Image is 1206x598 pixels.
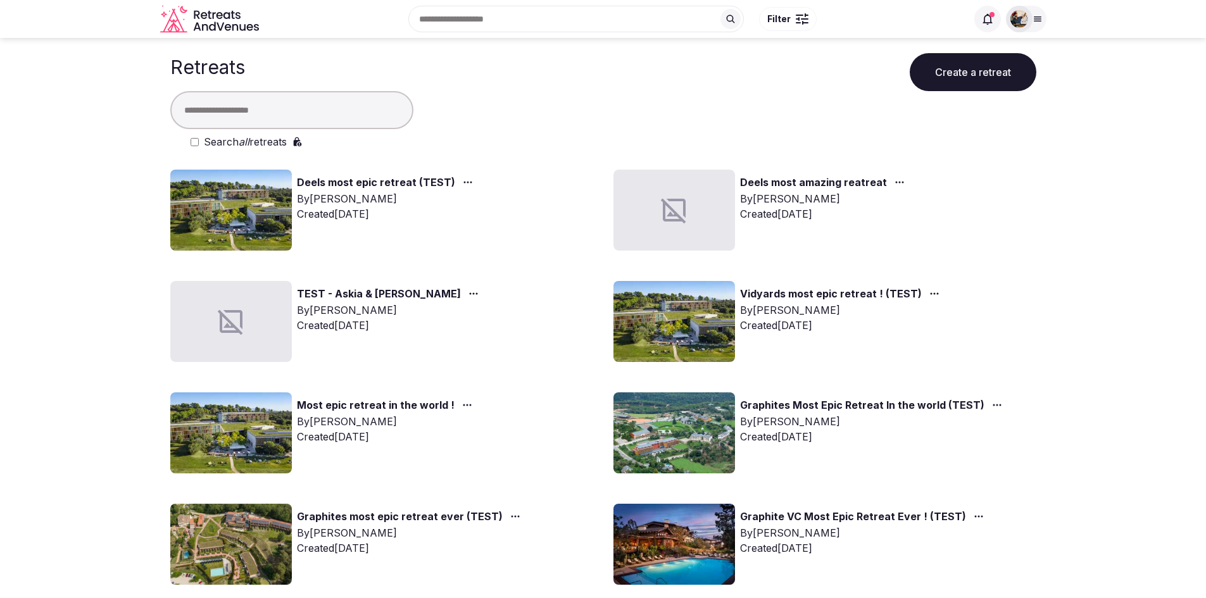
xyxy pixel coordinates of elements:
div: By [PERSON_NAME] [740,525,989,540]
div: By [PERSON_NAME] [740,302,945,318]
img: Cory Sivell [1010,10,1028,28]
div: Created [DATE] [740,206,910,221]
a: Deels most epic retreat (TEST) [297,175,455,191]
div: By [PERSON_NAME] [740,414,1007,429]
a: Most epic retreat in the world ! [297,397,455,414]
div: By [PERSON_NAME] [297,414,477,429]
div: Created [DATE] [740,540,989,556]
div: Created [DATE] [740,318,945,333]
div: By [PERSON_NAME] [297,525,525,540]
img: Top retreat image for the retreat: Deels most epic retreat (TEST) [170,170,292,251]
div: By [PERSON_NAME] [297,302,484,318]
span: Filter [767,13,791,25]
img: Top retreat image for the retreat: Graphites most epic retreat ever (TEST) [170,504,292,585]
div: Created [DATE] [297,206,478,221]
div: Created [DATE] [297,540,525,556]
img: Top retreat image for the retreat: Graphites Most Epic Retreat In the world (TEST) [613,392,735,473]
a: Graphites most epic retreat ever (TEST) [297,509,503,525]
a: Deels most amazing reatreat [740,175,887,191]
a: Graphites Most Epic Retreat In the world (TEST) [740,397,984,414]
a: Visit the homepage [160,5,261,34]
a: Vidyards most epic retreat ! (TEST) [740,286,922,302]
div: By [PERSON_NAME] [297,191,478,206]
img: Top retreat image for the retreat: Vidyards most epic retreat ! (TEST) [613,281,735,362]
button: Create a retreat [910,53,1036,91]
svg: Retreats and Venues company logo [160,5,261,34]
img: Top retreat image for the retreat: Graphite VC Most Epic Retreat Ever ! (TEST) [613,504,735,585]
img: Top retreat image for the retreat: Most epic retreat in the world ! [170,392,292,473]
label: Search retreats [204,134,287,149]
a: Graphite VC Most Epic Retreat Ever ! (TEST) [740,509,966,525]
div: Created [DATE] [740,429,1007,444]
h1: Retreats [170,56,245,78]
button: Filter [759,7,817,31]
div: Created [DATE] [297,318,484,333]
em: all [239,135,249,148]
div: Created [DATE] [297,429,477,444]
div: By [PERSON_NAME] [740,191,910,206]
a: TEST - Askia & [PERSON_NAME] [297,286,461,302]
